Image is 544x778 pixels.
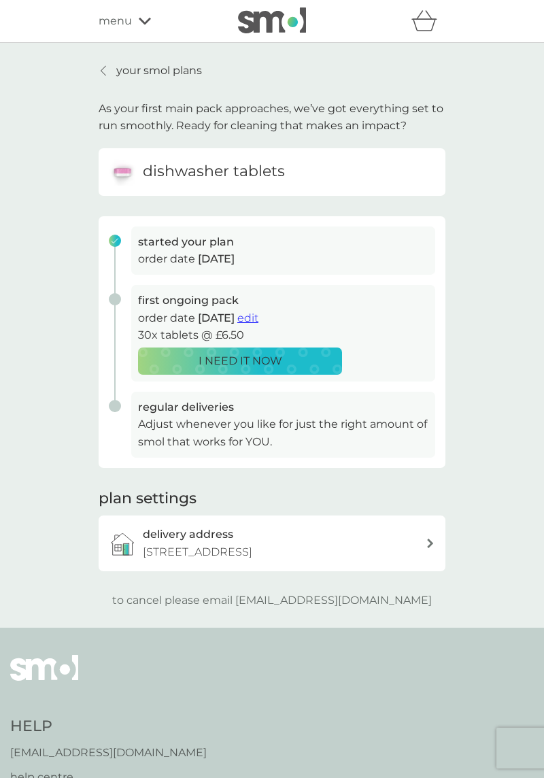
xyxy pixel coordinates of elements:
p: to cancel please email [EMAIL_ADDRESS][DOMAIN_NAME] [112,592,432,609]
span: menu [99,12,132,30]
p: [STREET_ADDRESS] [143,543,252,561]
span: [DATE] [198,311,235,324]
p: I NEED IT NOW [199,352,282,370]
span: [DATE] [198,252,235,265]
div: basket [411,7,445,35]
h3: delivery address [143,526,233,543]
img: smol [10,655,78,701]
a: [EMAIL_ADDRESS][DOMAIN_NAME] [10,744,207,762]
p: Adjust whenever you like for just the right amount of smol that works for YOU. [138,416,428,450]
h4: Help [10,716,207,737]
p: As your first main pack approaches, we’ve got everything set to run smoothly. Ready for cleaning ... [99,100,445,135]
p: order date [138,309,428,327]
img: dishwasher tablets [109,158,136,186]
p: your smol plans [116,62,202,80]
span: edit [237,311,258,324]
a: your smol plans [99,62,202,80]
h3: regular deliveries [138,399,428,416]
h2: plan settings [99,488,197,509]
a: delivery address[STREET_ADDRESS] [99,515,445,571]
button: edit [237,309,258,327]
p: order date [138,250,428,268]
button: I NEED IT NOW [138,348,342,375]
p: 30x tablets @ £6.50 [138,326,428,344]
h3: started your plan [138,233,428,251]
h6: dishwasher tablets [143,161,285,182]
img: smol [238,7,306,33]
h3: first ongoing pack [138,292,428,309]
